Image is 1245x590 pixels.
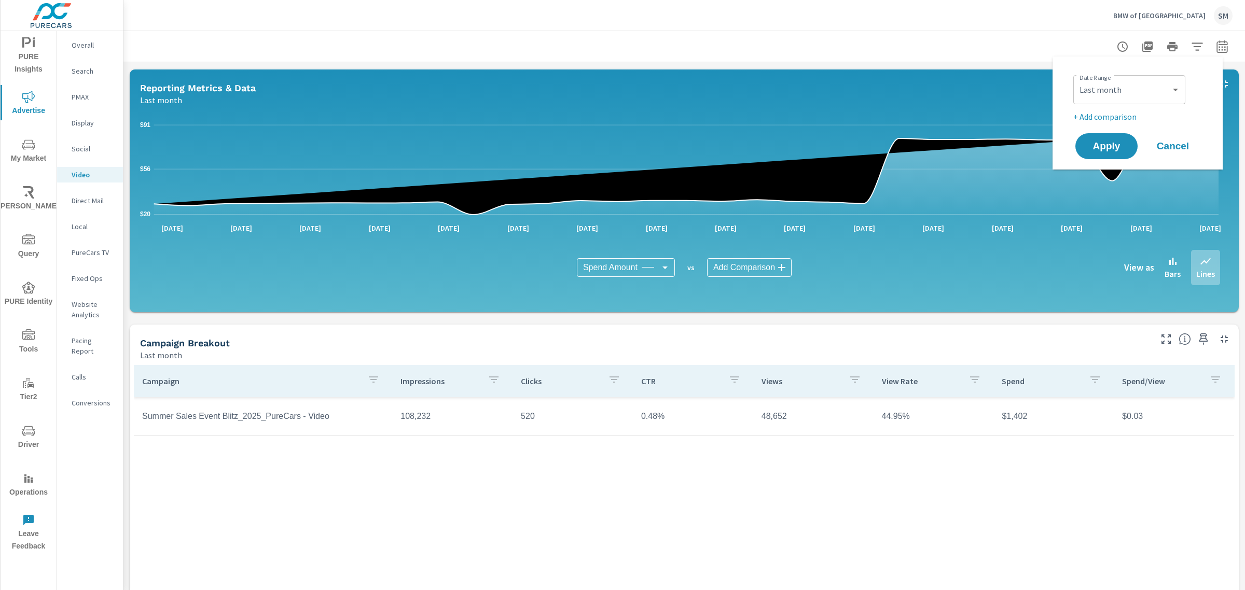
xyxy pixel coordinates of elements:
div: SM [1214,6,1233,25]
span: PURE Insights [4,37,53,76]
p: Search [72,66,115,76]
td: $1,402 [993,403,1114,429]
p: [DATE] [292,223,328,233]
p: Lines [1196,268,1215,280]
td: 0.48% [633,403,753,429]
p: [DATE] [1123,223,1159,233]
p: [DATE] [362,223,398,233]
p: Fixed Ops [72,273,115,284]
p: [DATE] [915,223,951,233]
p: Website Analytics [72,299,115,320]
p: Local [72,221,115,232]
p: [DATE] [500,223,536,233]
span: Tier2 [4,377,53,403]
div: Spend Amount [577,258,675,277]
p: Pacing Report [72,335,115,356]
span: Operations [4,472,53,499]
button: Minimize Widget [1216,331,1233,347]
p: [DATE] [223,223,259,233]
p: [DATE] [569,223,605,233]
span: Save this to your personalized report [1195,331,1212,347]
div: Pacing Report [57,333,123,359]
p: Spend/View [1122,376,1201,386]
p: + Add comparison [1073,110,1206,123]
p: Views [762,376,840,386]
td: 108,232 [392,403,513,429]
p: PMAX [72,92,115,102]
h6: View as [1124,262,1154,273]
div: Local [57,219,123,234]
button: "Export Report to PDF" [1137,36,1158,57]
td: 44.95% [874,403,994,429]
p: [DATE] [639,223,675,233]
p: Campaign [142,376,359,386]
div: Overall [57,37,123,53]
p: [DATE] [985,223,1021,233]
p: View Rate [882,376,961,386]
button: Cancel [1142,133,1204,159]
td: 48,652 [753,403,874,429]
p: Overall [72,40,115,50]
div: Video [57,167,123,182]
div: Direct Mail [57,193,123,208]
td: $0.03 [1114,403,1234,429]
p: Spend [1002,376,1081,386]
text: $56 [140,165,150,173]
p: [DATE] [846,223,882,233]
p: Video [72,170,115,180]
p: BMW of [GEOGRAPHIC_DATA] [1113,11,1206,20]
p: Last month [140,349,182,361]
text: $91 [140,121,150,129]
span: My Market [4,138,53,165]
span: Cancel [1152,142,1194,151]
span: Spend Amount [583,262,638,273]
p: Calls [72,372,115,382]
span: Add Comparison [713,262,775,273]
p: Last month [140,94,182,106]
p: [DATE] [154,223,190,233]
button: Apply Filters [1187,36,1208,57]
div: PureCars TV [57,245,123,260]
span: PURE Identity [4,282,53,308]
button: Print Report [1162,36,1183,57]
p: CTR [641,376,720,386]
p: Direct Mail [72,195,115,206]
p: vs [675,263,707,272]
p: Impressions [400,376,479,386]
span: Tools [4,329,53,356]
p: [DATE] [431,223,467,233]
td: Summer Sales Event Blitz_2025_PureCars - Video [134,403,392,429]
p: Social [72,144,115,154]
button: Make Fullscreen [1158,331,1174,347]
span: Driver [4,425,53,451]
p: [DATE] [1054,223,1090,233]
p: [DATE] [708,223,744,233]
div: nav menu [1,31,57,556]
p: Conversions [72,398,115,408]
h5: Reporting Metrics & Data [140,82,256,93]
div: Website Analytics [57,297,123,322]
p: Bars [1165,268,1181,280]
div: Display [57,115,123,131]
span: Apply [1086,142,1127,151]
p: Clicks [521,376,600,386]
td: 520 [513,403,633,429]
p: [DATE] [1192,223,1228,233]
div: PMAX [57,89,123,105]
div: Add Comparison [707,258,792,277]
h5: Campaign Breakout [140,338,230,348]
span: Advertise [4,91,53,117]
p: PureCars TV [72,247,115,258]
text: $20 [140,210,150,218]
div: Search [57,63,123,79]
p: [DATE] [777,223,813,233]
div: Fixed Ops [57,271,123,286]
span: [PERSON_NAME] [4,186,53,213]
div: Conversions [57,395,123,411]
span: Leave Feedback [4,514,53,553]
p: Display [72,118,115,128]
div: Social [57,141,123,157]
button: Minimize Widget [1216,76,1233,92]
button: Apply [1075,133,1138,159]
div: Calls [57,369,123,385]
